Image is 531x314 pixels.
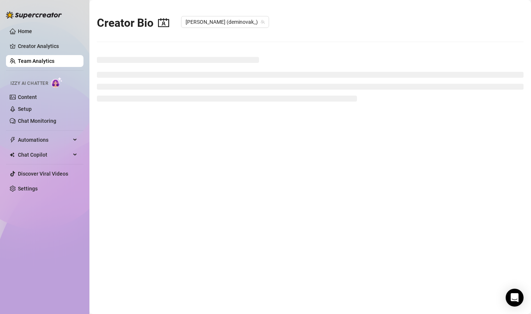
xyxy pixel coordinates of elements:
[10,152,15,157] img: Chat Copilot
[18,149,71,161] span: Chat Copilot
[51,77,63,88] img: AI Chatter
[10,137,16,143] span: thunderbolt
[18,40,78,52] a: Creator Analytics
[18,28,32,34] a: Home
[158,17,169,28] span: contacts
[506,289,524,307] div: Open Intercom Messenger
[18,94,37,100] a: Content
[18,134,71,146] span: Automations
[6,11,62,19] img: logo-BBDzfeDw.svg
[97,16,169,30] h2: Creator Bio
[18,171,68,177] a: Discover Viral Videos
[260,20,265,24] span: team
[18,186,38,192] a: Settings
[18,118,56,124] a: Chat Monitoring
[18,106,32,112] a: Setup
[10,80,48,87] span: Izzy AI Chatter
[186,16,265,28] span: Demi (deminovak_)
[18,58,54,64] a: Team Analytics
